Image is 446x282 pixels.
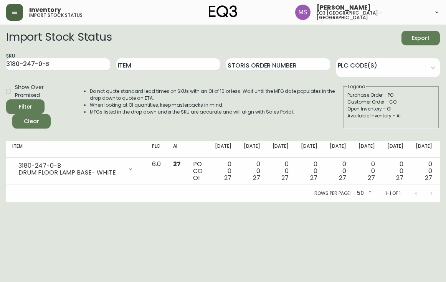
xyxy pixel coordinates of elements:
p: Rows per page: [314,190,351,197]
div: Open Inventory - OI [347,106,435,112]
span: 27 [368,173,375,182]
span: Clear [18,117,45,126]
th: [DATE] [266,141,295,158]
div: 0 0 [215,161,231,181]
div: Customer Order - CO [347,99,435,106]
legend: Legend [347,83,366,90]
div: Purchase Order - PO [347,92,435,99]
div: 3180-247-0-B [18,162,123,169]
div: 0 0 [244,161,260,181]
div: 0 0 [387,161,404,181]
div: 0 0 [273,161,289,181]
img: 1b6e43211f6f3cc0b0729c9049b8e7af [295,5,311,20]
div: 50 [354,187,373,200]
span: 27 [396,173,403,182]
th: [DATE] [352,141,381,158]
th: [DATE] [381,141,410,158]
li: MFGs listed in the drop down under the SKU are accurate and will align with Sales Portal. [90,109,342,115]
span: 27 [310,173,317,182]
h2: Import Stock Status [6,31,112,45]
img: logo [209,5,237,18]
div: 3180-247-0-BDRUM FLOOR LAMP BASE- WHITE [12,161,140,178]
li: Do not quote standard lead times on SKUs with an OI of 10 or less. Wait until the MFG date popula... [90,88,342,102]
th: [DATE] [209,141,238,158]
span: 27 [173,160,181,168]
h5: import stock status [29,13,83,18]
th: [DATE] [295,141,324,158]
div: Available Inventory - AI [347,112,435,119]
span: Inventory [29,7,61,13]
div: PO CO [193,161,203,181]
div: Filter [19,102,32,112]
span: OI [193,173,200,182]
span: 27 [425,173,432,182]
button: Export [401,31,440,45]
span: 27 [281,173,289,182]
th: Item [6,141,146,158]
button: Clear [12,114,51,129]
li: When looking at OI quantities, keep masterpacks in mind. [90,102,342,109]
div: 0 0 [301,161,317,181]
th: [DATE] [324,141,352,158]
span: Export [408,33,434,43]
th: AI [167,141,187,158]
th: [DATE] [238,141,266,158]
div: 0 0 [416,161,432,181]
div: 0 0 [358,161,375,181]
td: 6.0 [146,158,167,185]
span: Show Over Promised [15,83,68,99]
span: 27 [339,173,346,182]
span: [PERSON_NAME] [317,5,371,11]
div: 0 0 [330,161,346,181]
th: PLC [146,141,167,158]
h5: eq3 [GEOGRAPHIC_DATA] - [GEOGRAPHIC_DATA] [317,11,428,20]
th: [DATE] [410,141,438,158]
div: DRUM FLOOR LAMP BASE- WHITE [18,169,123,176]
button: Filter [6,99,45,114]
p: 1-1 of 1 [385,190,401,197]
span: 27 [253,173,260,182]
span: 27 [224,173,231,182]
